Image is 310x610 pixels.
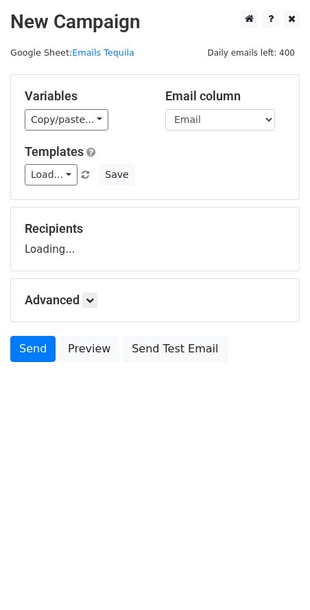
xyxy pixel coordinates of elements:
a: Load... [25,164,77,185]
a: Send Test Email [123,336,227,362]
h5: Recipients [25,221,285,236]
h2: New Campaign [10,10,300,34]
button: Save [99,164,134,185]
a: Copy/paste... [25,109,108,131]
a: Emails Tequila [72,47,134,58]
div: Loading... [25,221,285,257]
h5: Variables [25,89,145,104]
h5: Advanced [25,293,285,308]
a: Preview [59,336,119,362]
a: Templates [25,144,84,159]
small: Google Sheet: [10,47,134,58]
h5: Email column [165,89,285,104]
a: Daily emails left: 400 [202,47,300,58]
a: Send [10,336,56,362]
span: Daily emails left: 400 [202,45,300,60]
